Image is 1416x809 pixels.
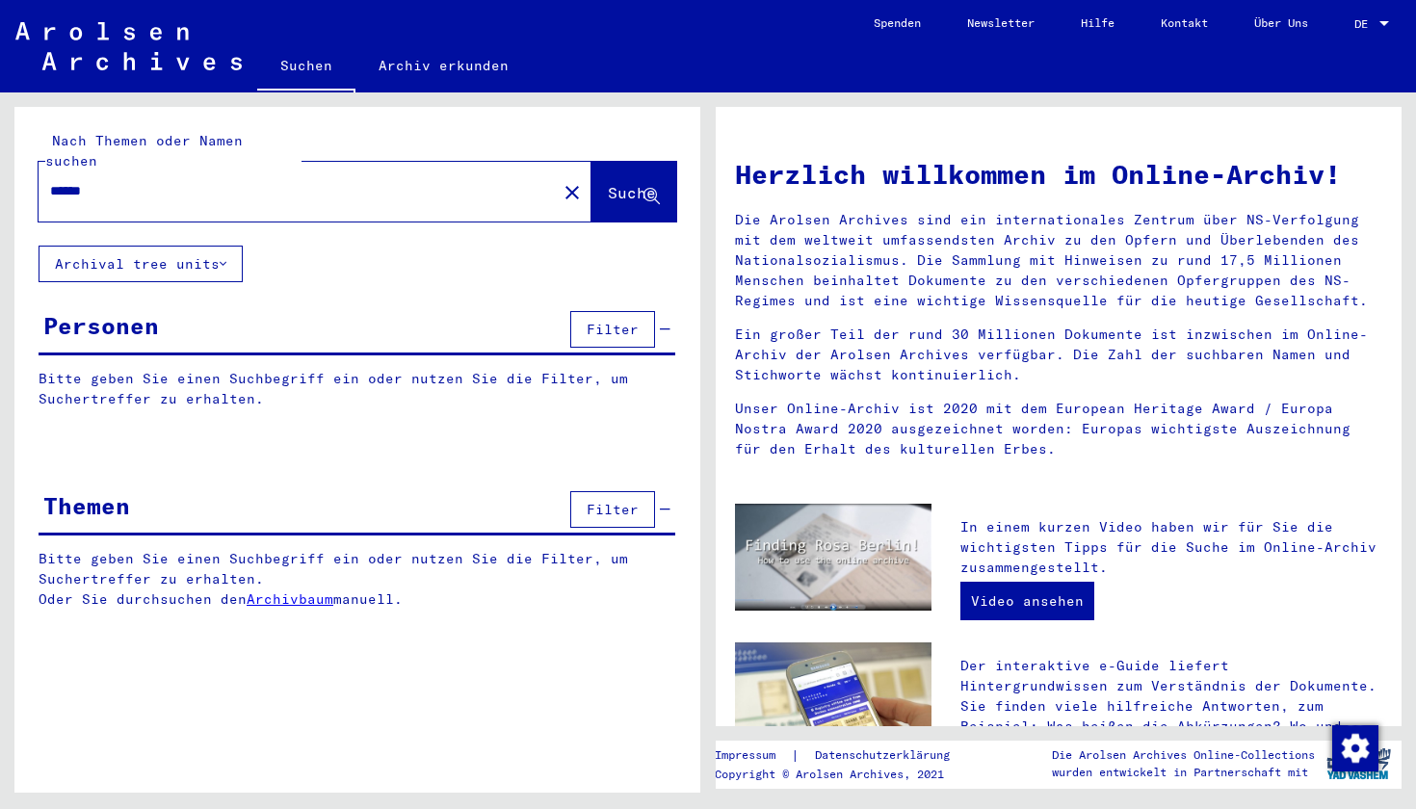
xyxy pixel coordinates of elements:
button: Clear [553,172,591,211]
p: Bitte geben Sie einen Suchbegriff ein oder nutzen Sie die Filter, um Suchertreffer zu erhalten. [39,369,675,409]
p: Unser Online-Archiv ist 2020 mit dem European Heritage Award / Europa Nostra Award 2020 ausgezeic... [735,399,1382,459]
img: video.jpg [735,504,931,611]
a: Archivbaum [247,590,333,608]
div: Personen [43,308,159,343]
button: Suche [591,162,676,222]
a: Archiv erkunden [355,42,532,89]
div: | [715,745,973,766]
a: Impressum [715,745,791,766]
button: Filter [570,491,655,528]
span: Filter [587,321,639,338]
div: Themen [43,488,130,523]
a: Datenschutzerklärung [800,745,973,766]
mat-label: Nach Themen oder Namen suchen [45,132,243,170]
p: wurden entwickelt in Partnerschaft mit [1052,764,1315,781]
img: Zustimmung ändern [1332,725,1378,771]
button: Archival tree units [39,246,243,282]
span: Filter [587,501,639,518]
p: Die Arolsen Archives Online-Collections [1052,746,1315,764]
p: Bitte geben Sie einen Suchbegriff ein oder nutzen Sie die Filter, um Suchertreffer zu erhalten. O... [39,549,676,610]
p: Die Arolsen Archives sind ein internationales Zentrum über NS-Verfolgung mit dem weltweit umfasse... [735,210,1382,311]
button: Filter [570,311,655,348]
img: yv_logo.png [1323,740,1395,788]
h1: Herzlich willkommen im Online-Archiv! [735,154,1382,195]
img: eguide.jpg [735,642,931,773]
p: Copyright © Arolsen Archives, 2021 [715,766,973,783]
p: Ein großer Teil der rund 30 Millionen Dokumente ist inzwischen im Online-Archiv der Arolsen Archi... [735,325,1382,385]
span: Suche [608,183,656,202]
p: Der interaktive e-Guide liefert Hintergrundwissen zum Verständnis der Dokumente. Sie finden viele... [960,656,1382,757]
a: Suchen [257,42,355,92]
span: DE [1354,17,1376,31]
a: Video ansehen [960,582,1094,620]
img: Arolsen_neg.svg [15,22,242,70]
mat-icon: close [561,181,584,204]
p: In einem kurzen Video haben wir für Sie die wichtigsten Tipps für die Suche im Online-Archiv zusa... [960,517,1382,578]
